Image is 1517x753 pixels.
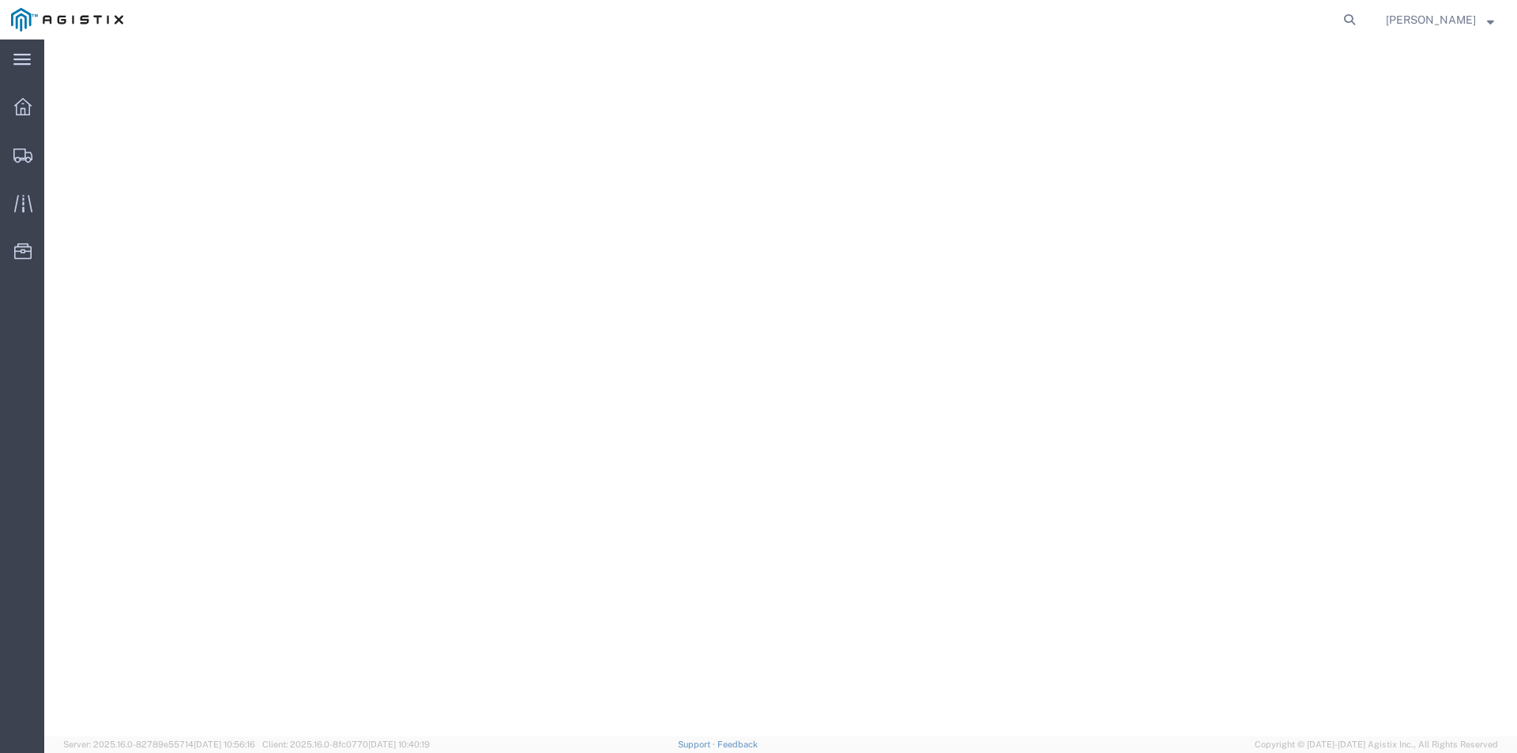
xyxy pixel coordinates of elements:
iframe: FS Legacy Container [44,40,1517,736]
button: [PERSON_NAME] [1385,10,1495,29]
span: Matt Sweet [1386,11,1476,28]
span: [DATE] 10:56:16 [194,740,255,749]
img: logo [11,8,123,32]
span: [DATE] 10:40:19 [368,740,430,749]
span: Copyright © [DATE]-[DATE] Agistix Inc., All Rights Reserved [1255,738,1498,751]
span: Client: 2025.16.0-8fc0770 [262,740,430,749]
span: Server: 2025.16.0-82789e55714 [63,740,255,749]
a: Feedback [717,740,758,749]
a: Support [678,740,717,749]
